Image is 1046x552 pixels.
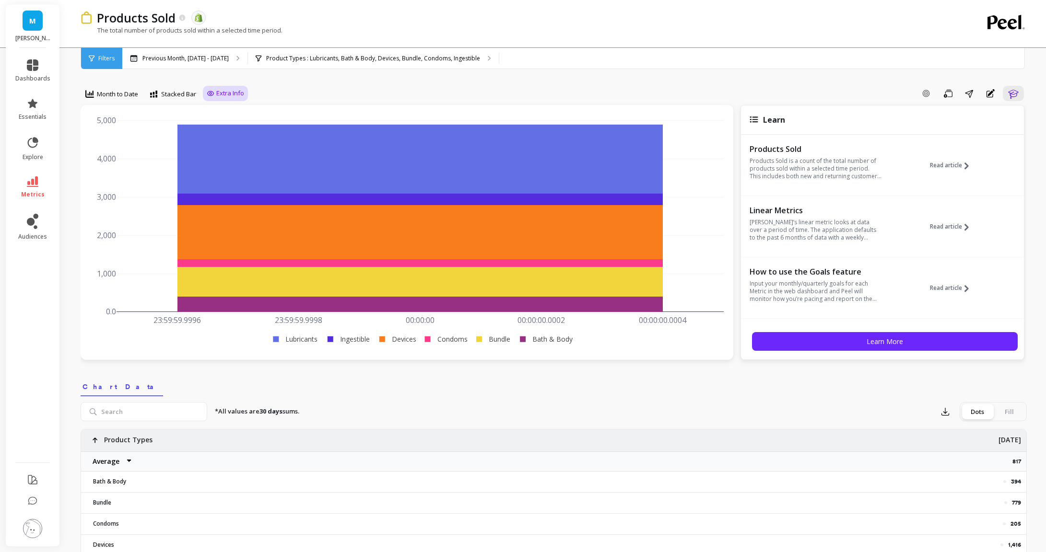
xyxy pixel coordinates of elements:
span: Month to Date [97,90,138,99]
p: Linear Metrics [750,206,881,215]
p: Products Sold [97,10,176,26]
p: Bath & Body [87,478,171,485]
p: Condoms [87,520,171,528]
p: 817 [1012,458,1027,465]
p: Bundle [87,499,171,506]
strong: 30 days [259,407,282,415]
button: Read article [930,143,976,187]
span: M [29,15,36,26]
span: Stacked Bar [161,90,196,99]
p: Products Sold is a count of the total number of products sold within a selected time period. This... [750,157,881,180]
span: Extra Info [216,89,244,98]
p: maude [15,34,50,42]
span: Read article [930,161,962,169]
span: Chart Data [82,382,161,391]
p: Product Types : Lubricants, Bath & Body, Devices, Bundle, Condoms, Ingestible [266,55,480,62]
p: 1,416 [1008,541,1021,549]
p: *All values are sums. [215,407,299,416]
img: profile picture [23,519,42,538]
span: Learn More [867,337,903,346]
button: Learn More [752,332,1018,351]
span: Read article [930,284,962,292]
span: Filters [98,55,115,62]
div: Dots [962,404,993,419]
p: [DATE] [999,429,1021,445]
div: Fill [993,404,1025,419]
p: The total number of products sold within a selected time period. [81,26,282,34]
span: essentials [19,113,47,121]
p: Previous Month, [DATE] - [DATE] [142,55,229,62]
span: explore [23,153,43,161]
p: How to use the Goals feature [750,267,881,276]
p: Devices [87,541,171,549]
p: Products Sold [750,144,881,154]
button: Read article [930,205,976,249]
p: [PERSON_NAME]’s linear metric looks at data over a period of time. The application defaults to th... [750,218,881,241]
span: Learn [763,115,785,125]
span: metrics [21,191,45,198]
p: 779 [1012,499,1021,506]
img: header icon [81,11,92,23]
p: Input your monthly/quarterly goals for each Metric in the web dashboard and Peel will monitor how... [750,280,881,303]
nav: Tabs [81,374,1027,396]
img: api.shopify.svg [194,13,203,22]
button: Read article [930,266,976,310]
span: audiences [18,233,47,241]
p: Product Types [104,429,153,445]
p: 205 [1011,520,1021,528]
span: Read article [930,223,962,230]
p: 394 [1011,478,1021,485]
span: dashboards [15,75,50,82]
input: Search [81,402,207,421]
